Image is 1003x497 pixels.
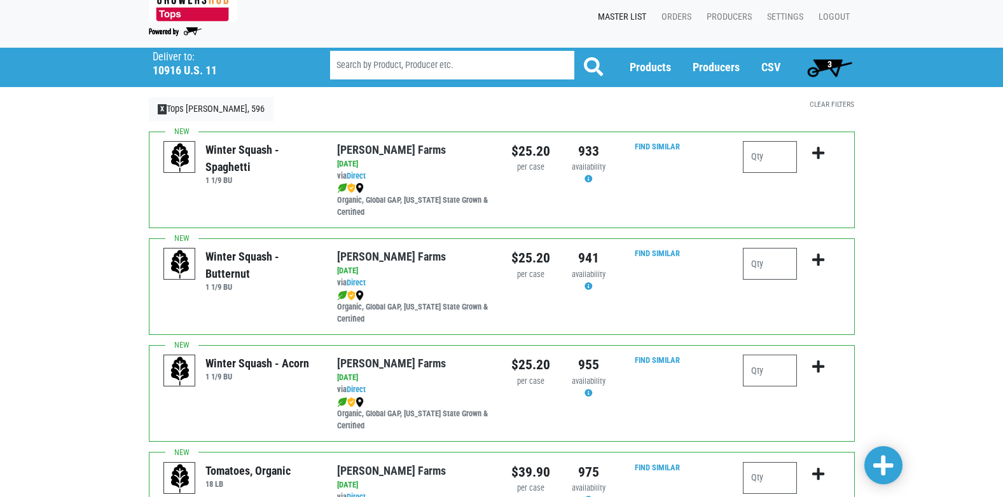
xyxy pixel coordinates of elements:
[149,27,202,36] img: Powered by Big Wheelbarrow
[808,5,855,29] a: Logout
[205,282,318,292] h6: 1 1/9 BU
[164,355,196,387] img: placeholder-variety-43d6402dacf2d531de610a020419775a.svg
[347,278,366,287] a: Direct
[743,355,797,386] input: Qty
[153,48,307,78] span: Tops Adams, 596 (10916 US-11, Adams, NY 13605, USA)
[693,60,740,74] a: Producers
[205,462,291,479] div: Tomatoes, Organic
[743,462,797,494] input: Qty
[347,183,356,193] img: safety-e55c860ca8c00a9c171001a62a92dabd.png
[205,248,318,282] div: Winter Squash - Butternut
[511,355,550,375] div: $25.20
[337,289,492,325] div: Organic, Global GAP, [US_STATE] State Grown & Certified
[337,277,492,289] div: via
[569,141,608,161] div: 933
[164,463,196,494] img: placeholder-variety-43d6402dacf2d531de610a020419775a.svg
[330,51,574,79] input: Search by Product, Producer etc.
[337,479,492,491] div: [DATE]
[356,397,364,407] img: map_marker-0e94453035b3232a4d21701695807de9.png
[337,170,492,182] div: via
[801,55,858,80] a: 3
[511,269,550,281] div: per case
[651,5,696,29] a: Orders
[572,162,605,172] span: availability
[337,396,492,432] div: Organic, Global GAP, [US_STATE] State Grown & Certified
[572,483,605,493] span: availability
[337,357,446,370] a: [PERSON_NAME] Farms
[569,462,608,482] div: 975
[337,397,347,407] img: leaf-e5c59151409436ccce96b2ca1b28e03c.png
[511,248,550,268] div: $25.20
[635,142,680,151] a: Find Similar
[511,462,550,482] div: $39.90
[205,175,318,185] h6: 1 1/9 BU
[347,171,366,180] a: Direct
[635,463,680,472] a: Find Similar
[337,265,492,277] div: [DATE]
[347,397,356,407] img: safety-e55c860ca8c00a9c171001a62a92dabd.png
[337,372,492,384] div: [DATE]
[158,104,167,114] span: X
[635,355,680,365] a: Find Similar
[149,97,274,121] a: XTops [PERSON_NAME], 596
[696,5,757,29] a: Producers
[356,183,364,193] img: map_marker-0e94453035b3232a4d21701695807de9.png
[153,64,298,78] h5: 10916 U.S. 11
[337,158,492,170] div: [DATE]
[347,290,356,301] img: safety-e55c860ca8c00a9c171001a62a92dabd.png
[569,248,608,268] div: 941
[511,141,550,161] div: $25.20
[205,141,318,175] div: Winter Squash - Spaghetti
[569,355,608,375] div: 955
[164,142,196,174] img: placeholder-variety-43d6402dacf2d531de610a020419775a.svg
[337,250,446,263] a: [PERSON_NAME] Farms
[757,5,808,29] a: Settings
[588,5,651,29] a: Master List
[630,60,671,74] a: Products
[337,290,347,301] img: leaf-e5c59151409436ccce96b2ca1b28e03c.png
[337,464,446,477] a: [PERSON_NAME] Farms
[810,100,854,109] a: Clear Filters
[827,59,832,69] span: 3
[572,269,605,279] span: availability
[337,384,492,396] div: via
[347,385,366,394] a: Direct
[356,290,364,301] img: map_marker-0e94453035b3232a4d21701695807de9.png
[743,141,797,173] input: Qty
[572,376,605,386] span: availability
[511,482,550,494] div: per case
[761,60,780,74] a: CSV
[635,248,680,258] a: Find Similar
[153,51,298,64] p: Deliver to:
[205,479,291,489] h6: 18 LB
[205,355,309,372] div: Winter Squash - Acorn
[511,161,550,174] div: per case
[164,248,196,280] img: placeholder-variety-43d6402dacf2d531de610a020419775a.svg
[337,143,446,156] a: [PERSON_NAME] Farms
[511,376,550,388] div: per case
[743,248,797,280] input: Qty
[337,183,347,193] img: leaf-e5c59151409436ccce96b2ca1b28e03c.png
[205,372,309,381] h6: 1 1/9 BU
[337,182,492,219] div: Organic, Global GAP, [US_STATE] State Grown & Certified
